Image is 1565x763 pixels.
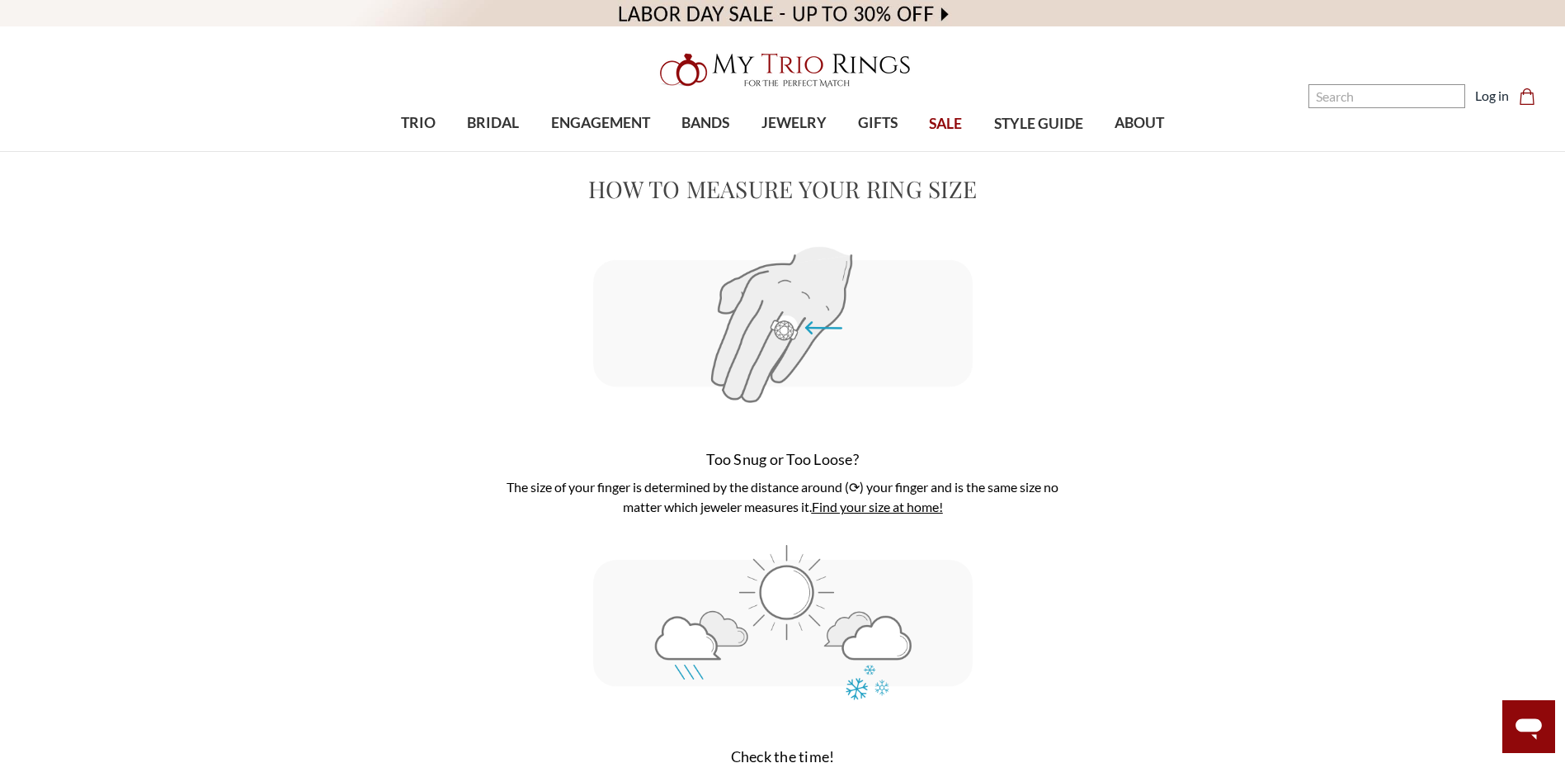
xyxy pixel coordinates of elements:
span: GIFTS [858,112,898,134]
span: Too Snug or Too Loose? [706,450,859,468]
span: SALE [929,113,962,135]
a: ABOUT [1099,97,1180,150]
button: submenu toggle [785,150,802,152]
a: My Trio Rings [454,44,1111,97]
a: STYLE GUIDE [978,97,1098,151]
span: ABOUT [1115,112,1164,134]
span: The size of your finger is determined by the distance around ( ) your finger and is the same size... [507,479,1058,514]
a: ENGAGEMENT [535,97,666,150]
button: submenu toggle [410,150,427,152]
button: submenu toggle [1131,150,1148,152]
svg: cart.cart_preview [1519,88,1535,105]
h1: How To Measure Your Ring Size [199,172,1367,206]
a: GIFTS [842,97,913,150]
a: BANDS [666,97,745,150]
span: STYLE GUIDE [994,113,1083,135]
img: My Trio Rings [651,44,915,97]
button: submenu toggle [870,150,886,152]
span: BANDS [681,112,729,134]
span: ⟳ [849,479,860,495]
span: JEWELRY [761,112,827,134]
a: BRIDAL [451,97,535,150]
span: TRIO [401,112,436,134]
a: SALE [913,97,978,151]
button: submenu toggle [592,150,609,152]
a: JEWELRY [745,97,841,150]
a: TRIO [385,97,451,150]
button: submenu toggle [697,150,714,152]
button: submenu toggle [485,150,502,152]
span: ENGAGEMENT [551,112,650,134]
span: BRIDAL [467,112,519,134]
a: Log in [1475,86,1509,106]
a: Cart with 0 items [1519,86,1545,106]
input: Search [1308,84,1465,108]
a: Find your size at home! [812,499,943,514]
